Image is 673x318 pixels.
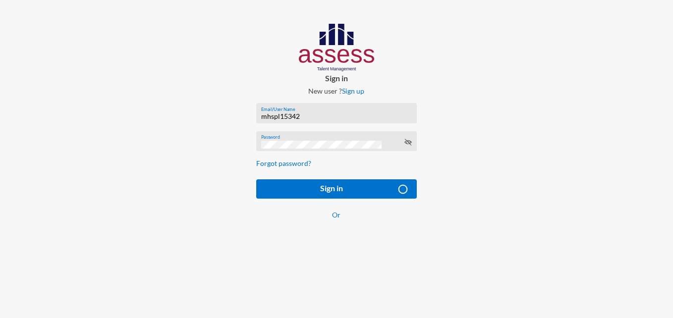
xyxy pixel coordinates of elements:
[299,24,375,71] img: AssessLogoo.svg
[261,112,412,120] input: Email/User Name
[256,211,417,219] p: Or
[248,87,425,95] p: New user ?
[256,179,417,199] button: Sign in
[342,87,364,95] a: Sign up
[256,159,311,167] a: Forgot password?
[248,73,425,83] p: Sign in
